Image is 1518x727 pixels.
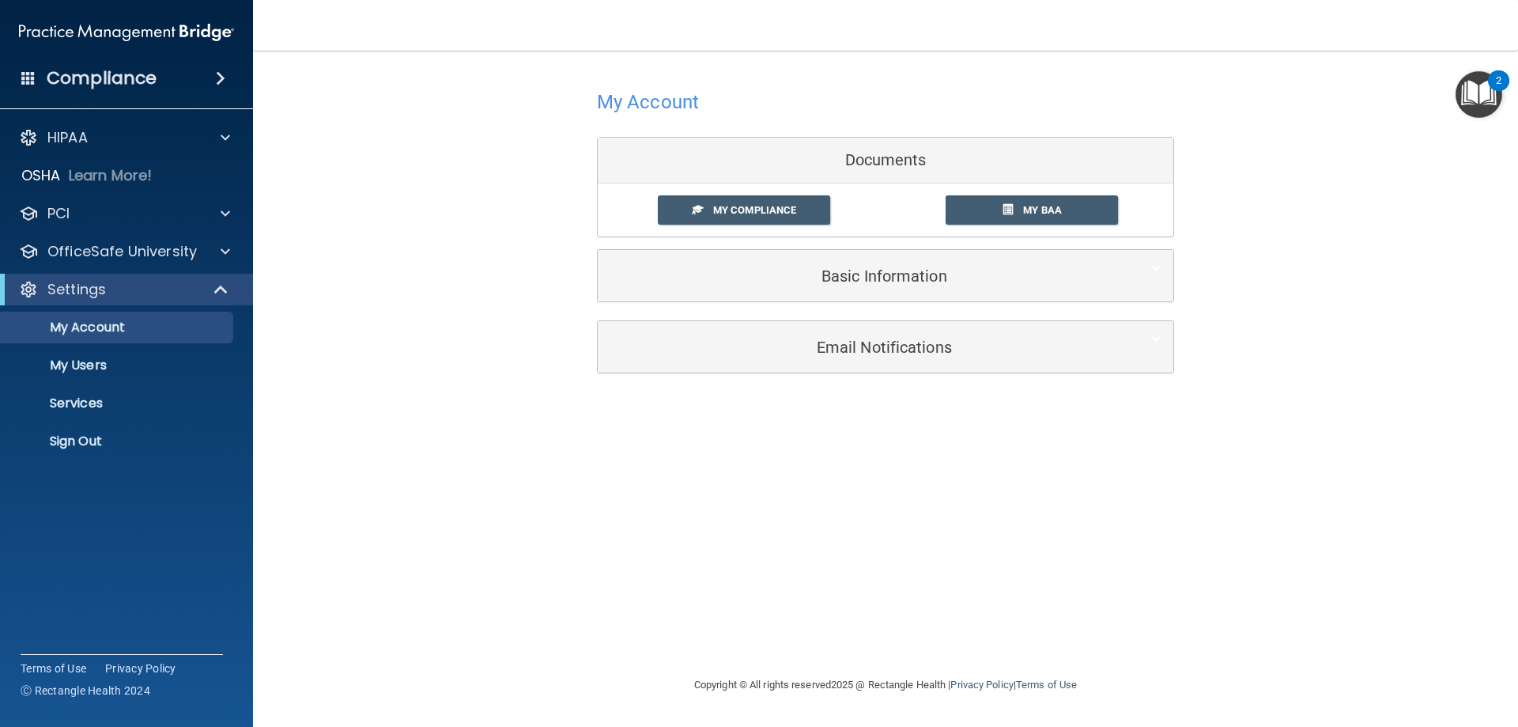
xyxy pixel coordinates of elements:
[10,320,226,335] p: My Account
[47,204,70,223] p: PCI
[1456,71,1502,118] button: Open Resource Center, 2 new notifications
[21,683,150,699] span: Ⓒ Rectangle Health 2024
[1016,679,1077,691] a: Terms of Use
[47,67,157,89] h4: Compliance
[19,204,230,223] a: PCI
[1439,618,1499,678] iframe: Drift Widget Chat Controller
[713,204,796,216] span: My Compliance
[47,242,197,261] p: OfficeSafe University
[21,166,61,185] p: OSHA
[19,17,234,48] img: PMB logo
[610,329,1161,365] a: Email Notifications
[47,128,88,147] p: HIPAA
[47,280,106,299] p: Settings
[610,258,1161,293] a: Basic Information
[1023,204,1062,216] span: My BAA
[69,166,153,185] p: Learn More!
[21,661,86,676] a: Terms of Use
[10,396,226,411] p: Services
[10,434,226,449] p: Sign Out
[598,138,1173,184] div: Documents
[19,242,230,261] a: OfficeSafe University
[1192,151,1509,627] iframe: Drift Widget Chat Window
[19,128,230,147] a: HIPAA
[597,92,699,112] h4: My Account
[105,661,176,676] a: Privacy Policy
[610,339,1113,356] h5: Email Notifications
[597,660,1174,710] div: Copyright © All rights reserved 2025 @ Rectangle Health | |
[950,679,1013,691] a: Privacy Policy
[1496,81,1501,101] div: 2
[19,280,229,299] a: Settings
[10,358,226,373] p: My Users
[610,267,1113,285] h5: Basic Information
